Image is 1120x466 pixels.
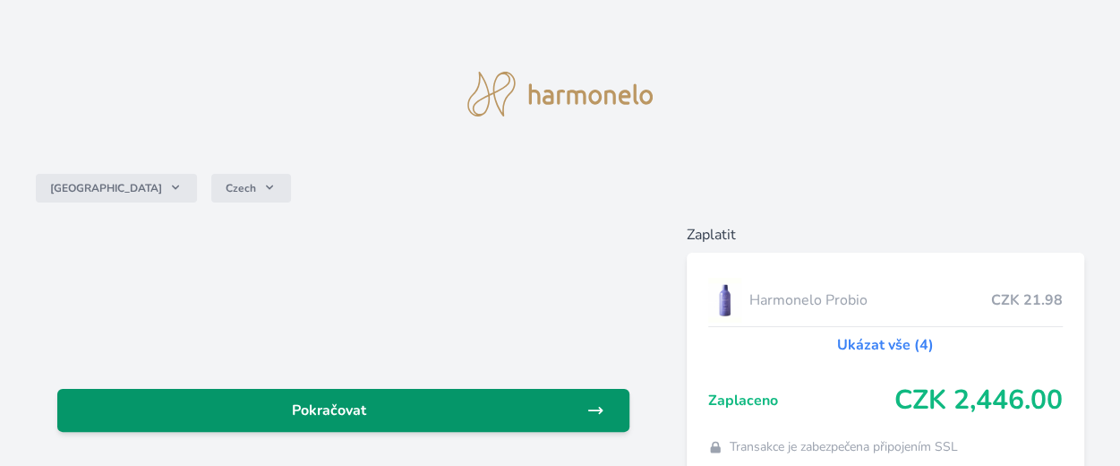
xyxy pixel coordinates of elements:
span: [GEOGRAPHIC_DATA] [50,181,162,195]
a: Pokračovat [57,389,629,432]
span: CZK 2,446.00 [894,384,1063,417]
span: Transakce je zabezpečena připojením SSL [730,438,958,456]
span: CZK 21.98 [991,289,1063,311]
button: Czech [211,174,291,203]
img: logo.svg [467,72,654,116]
span: Harmonelo Probio [748,289,991,311]
span: Czech [226,181,256,195]
span: Zaplaceno [708,390,894,411]
a: Ukázat vše (4) [837,334,934,356]
button: [GEOGRAPHIC_DATA] [36,174,197,203]
img: CLEAN_PROBIO_se_stinem_x-lo.jpg [708,278,742,323]
h6: Zaplatit [687,224,1084,246]
span: Pokračovat [72,400,586,421]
